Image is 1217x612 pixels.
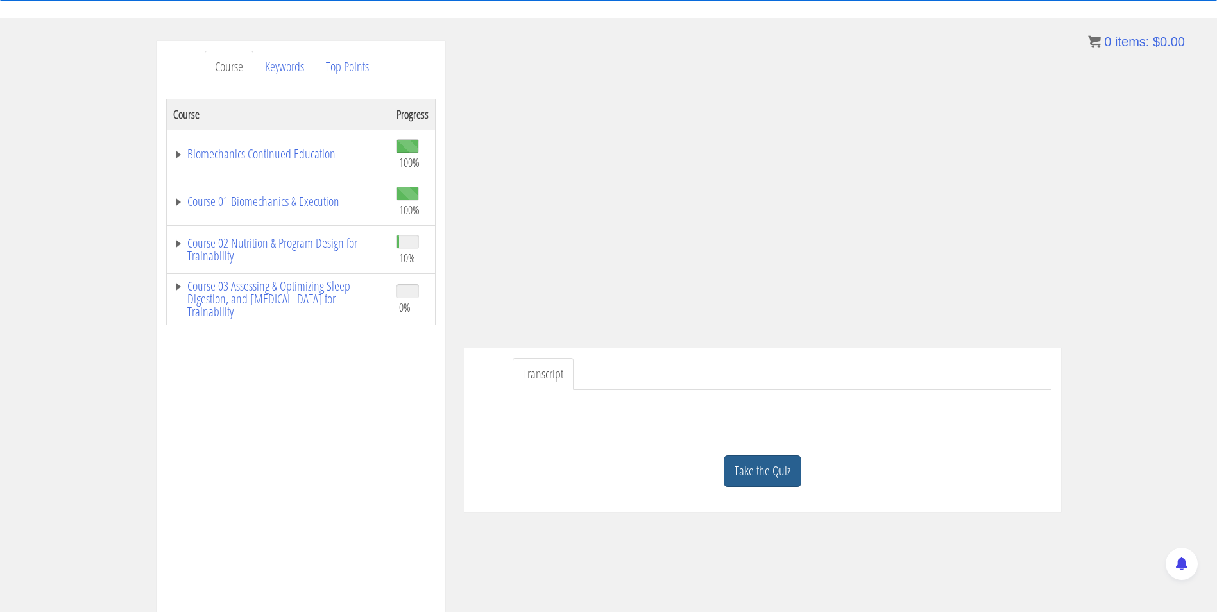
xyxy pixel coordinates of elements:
th: Progress [390,99,436,130]
bdi: 0.00 [1153,35,1185,49]
a: Transcript [513,358,574,391]
a: Course 02 Nutrition & Program Design for Trainability [173,237,384,262]
th: Course [166,99,390,130]
a: Course 01 Biomechanics & Execution [173,195,384,208]
a: Course [205,51,253,83]
span: $ [1153,35,1160,49]
a: Biomechanics Continued Education [173,148,384,160]
span: 10% [399,251,415,265]
span: items: [1115,35,1149,49]
img: icon11.png [1088,35,1101,48]
a: Keywords [255,51,314,83]
a: 0 items: $0.00 [1088,35,1185,49]
span: 100% [399,203,420,217]
a: Course 03 Assessing & Optimizing Sleep Digestion, and [MEDICAL_DATA] for Trainability [173,280,384,318]
a: Top Points [316,51,379,83]
span: 0 [1104,35,1111,49]
span: 0% [399,300,411,314]
span: 100% [399,155,420,169]
a: Take the Quiz [724,455,801,487]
